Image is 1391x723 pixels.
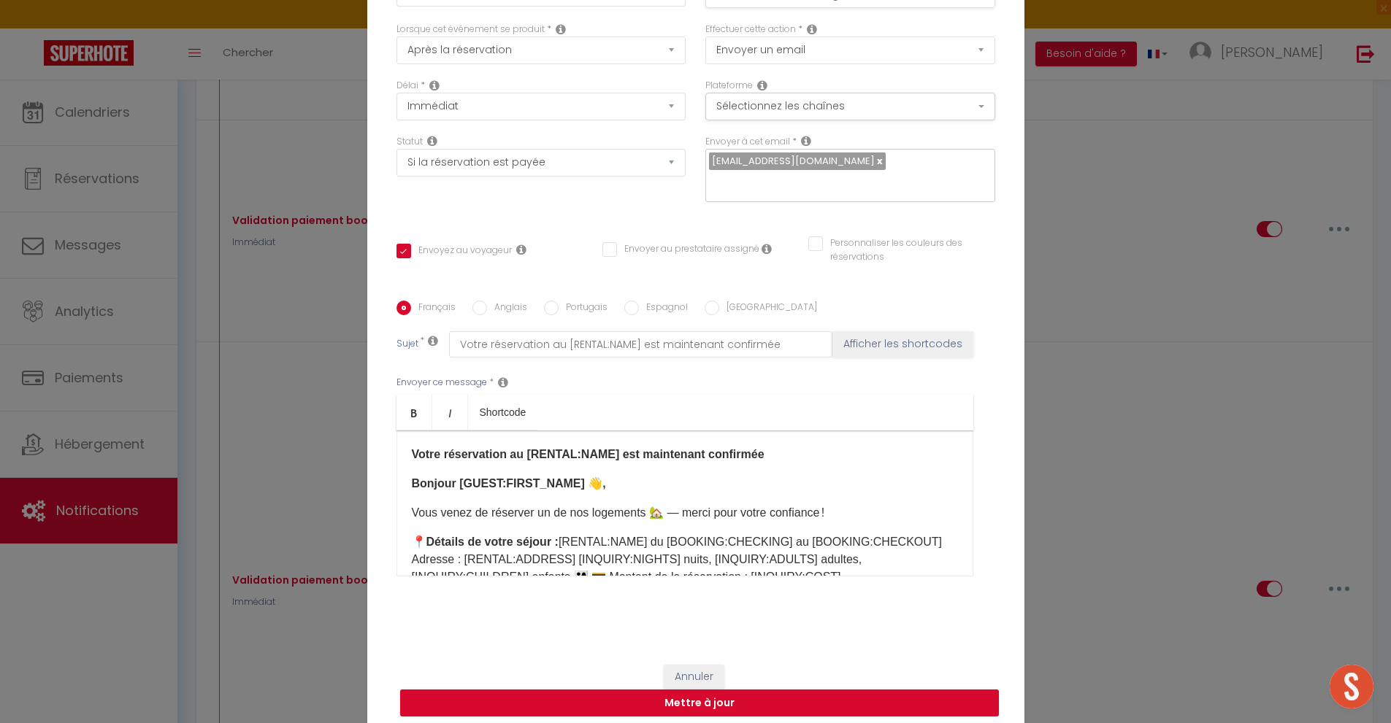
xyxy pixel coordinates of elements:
[664,665,724,689] button: Annuler
[396,135,423,149] label: Statut
[412,448,765,460] strong: Votre réservation au [RENTAL:NAME] est maintenant confirmée​
[705,93,995,120] button: Sélectionnez les chaînes
[498,376,508,388] i: Message
[396,376,487,390] label: Envoyer ce message
[1330,665,1373,708] div: Ouvrir le chat
[719,301,817,317] label: [GEOGRAPHIC_DATA]
[412,533,958,586] p: 📍 [RENTAL:NAME] du [BOOKING:CHECKING] au [BOOKING:CHECKOUT] Adresse : [RENTAL:ADDRESS] [INQUIRY:N...
[412,504,958,522] p: Vous venez de réserver un de nos logements 🏡 — merci pour votre confiance !
[556,23,566,35] i: Event Occur
[396,337,418,352] label: Sujet
[757,80,767,91] i: Action Channel
[412,477,606,490] strong: Bonjour [GUEST:FIRST_NAME] 👋,
[411,301,456,317] label: Français
[807,23,817,35] i: Action Type
[705,23,796,36] label: Effectuer cette action
[705,79,753,93] label: Plateforme
[426,536,559,548] strong: Détails de votre séjour :
[639,301,688,317] label: Espagnol
[411,244,512,260] label: Envoyez au voyageur
[516,244,526,255] i: Envoyer au voyageur
[396,23,545,36] label: Lorsque cet événement se produit
[559,301,608,317] label: Portugais
[762,243,772,255] i: Envoyer au prestataire si il est assigné
[400,689,999,717] button: Mettre à jour
[427,135,437,147] i: Booking status
[396,395,432,430] a: Bold
[428,335,438,347] i: Subject
[487,301,527,317] label: Anglais
[396,79,418,93] label: Délai
[801,135,811,147] i: Recipient
[712,154,875,168] span: [EMAIL_ADDRESS][DOMAIN_NAME]
[832,331,973,357] button: Afficher les shortcodes
[705,135,790,149] label: Envoyer à cet email
[468,395,538,430] a: Shortcode
[432,395,468,430] a: Italic
[429,80,440,91] i: Action Time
